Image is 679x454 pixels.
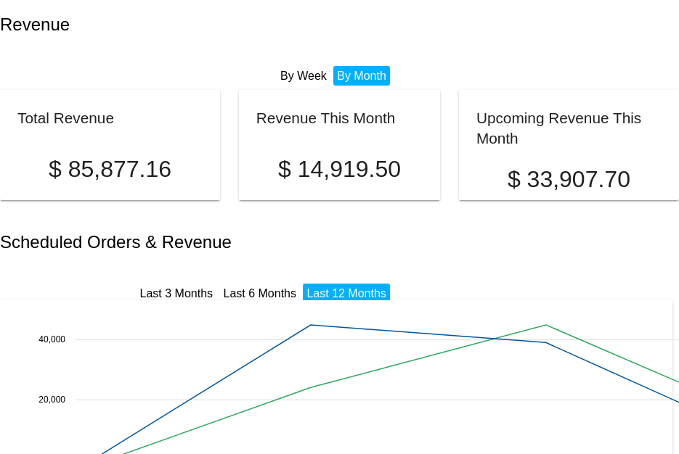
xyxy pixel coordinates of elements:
p: $ 33,907.70 [476,166,662,193]
a: Last 12 Months [306,287,386,300]
h2: Revenue This Month [256,110,396,126]
h2: Total Revenue [17,110,114,126]
a: Last 3 Months [140,287,214,300]
text: 40,000 [38,334,65,344]
a: Last 6 Months [223,287,296,300]
li: By Month [333,66,390,86]
text: 20,000 [38,395,65,405]
p: $ 85,877.16 [17,156,203,183]
p: $ 14,919.50 [256,156,423,183]
h2: Upcoming Revenue This Month [476,110,641,146]
li: By Week [277,66,330,86]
